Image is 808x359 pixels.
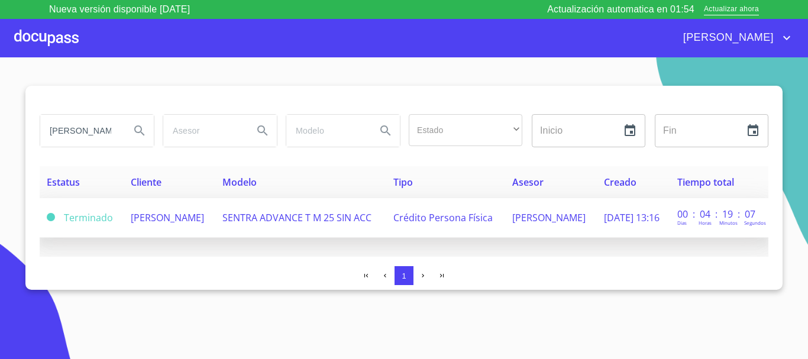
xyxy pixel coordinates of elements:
p: Horas [699,219,712,226]
span: Modelo [222,176,257,189]
p: Actualización automatica en 01:54 [547,2,694,17]
p: Dias [677,219,687,226]
button: Search [248,117,277,145]
span: Crédito Persona Física [393,211,493,224]
span: Asesor [512,176,544,189]
span: Terminado [64,211,113,224]
p: Nueva versión disponible [DATE] [49,2,190,17]
span: Creado [604,176,636,189]
span: Cliente [131,176,161,189]
span: [PERSON_NAME] [674,28,780,47]
p: 00 : 04 : 19 : 07 [677,208,757,221]
span: [PERSON_NAME] [131,211,204,224]
span: Tiempo total [677,176,734,189]
span: Actualizar ahora [704,4,759,16]
button: account of current user [674,28,794,47]
button: Search [125,117,154,145]
button: Search [371,117,400,145]
p: Segundos [744,219,766,226]
span: 1 [402,271,406,280]
span: Tipo [393,176,413,189]
span: [PERSON_NAME] [512,211,586,224]
p: Minutos [719,219,738,226]
input: search [163,115,244,147]
div: ​ [409,114,522,146]
span: Terminado [47,213,55,221]
span: [DATE] 13:16 [604,211,660,224]
button: 1 [395,266,413,285]
span: SENTRA ADVANCE T M 25 SIN ACC [222,211,371,224]
input: search [40,115,121,147]
span: Estatus [47,176,80,189]
input: search [286,115,367,147]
